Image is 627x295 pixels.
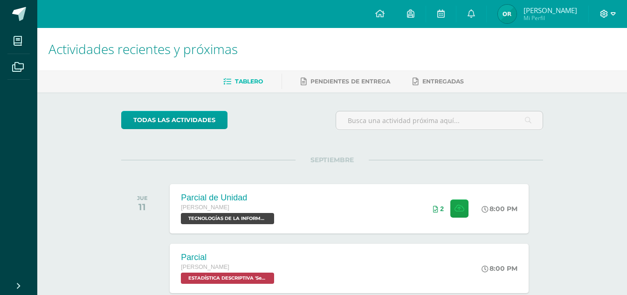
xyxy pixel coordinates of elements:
input: Busca una actividad próxima aquí... [336,111,543,130]
div: Parcial [181,253,276,262]
span: [PERSON_NAME] [524,6,577,15]
a: todas las Actividades [121,111,227,129]
span: [PERSON_NAME] [181,204,229,211]
span: Pendientes de entrega [310,78,390,85]
a: Tablero [223,74,263,89]
span: ESTADÍSTICA DESCRIPTIVA 'Sección A' [181,273,274,284]
span: 2 [440,205,444,213]
span: Entregadas [422,78,464,85]
a: Pendientes de entrega [301,74,390,89]
span: TECNOLOGÍAS DE LA INFORMACIÓN Y LA COMUNICACIÓN 5 'Sección A' [181,213,274,224]
a: Entregadas [413,74,464,89]
span: Actividades recientes y próximas [48,40,238,58]
div: JUE [137,195,148,201]
span: Tablero [235,78,263,85]
div: 8:00 PM [482,205,517,213]
span: [PERSON_NAME] [181,264,229,270]
div: 8:00 PM [482,264,517,273]
div: Parcial de Unidad [181,193,276,203]
span: SEPTIEMBRE [296,156,369,164]
div: 11 [137,201,148,213]
div: Archivos entregados [433,205,444,213]
img: fd80a5a9ea7775b4241162cd96c15abd.png [498,5,517,23]
span: Mi Perfil [524,14,577,22]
